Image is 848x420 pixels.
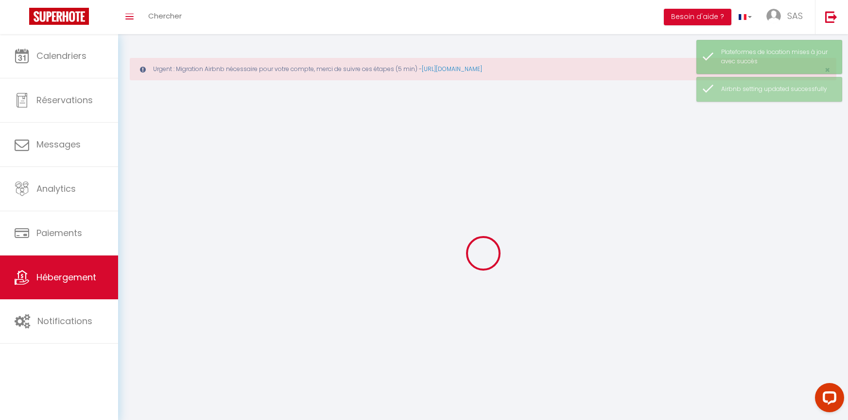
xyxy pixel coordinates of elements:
span: Messages [36,138,81,150]
button: Besoin d'aide ? [664,9,731,25]
img: ... [766,9,781,23]
span: Analytics [36,183,76,195]
span: Calendriers [36,50,87,62]
div: Urgent : Migration Airbnb nécessaire pour votre compte, merci de suivre ces étapes (5 min) - [130,58,836,80]
span: SAS [787,10,803,22]
img: Super Booking [29,8,89,25]
span: Réservations [36,94,93,106]
span: Notifications [37,315,92,327]
a: [URL][DOMAIN_NAME] [422,65,482,73]
iframe: LiveChat chat widget [807,379,848,420]
div: Airbnb setting updated successfully [721,85,832,94]
span: Paiements [36,227,82,239]
div: Plateformes de location mises à jour avec succès [721,48,832,66]
span: Chercher [148,11,182,21]
img: logout [825,11,837,23]
span: Hébergement [36,271,96,283]
button: Close [825,66,830,74]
